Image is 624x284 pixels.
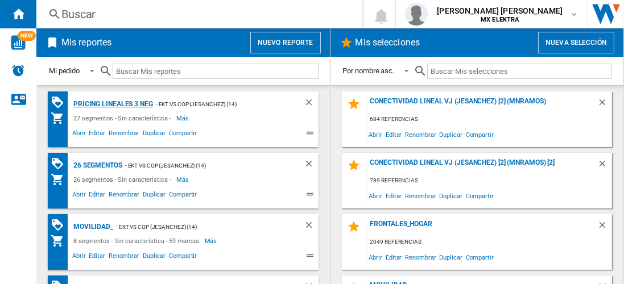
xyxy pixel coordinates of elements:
[367,249,385,265] span: Abrir
[88,250,107,264] span: Editar
[177,173,191,186] span: Más
[597,158,612,174] div: Borrar
[153,97,281,111] div: - EKT vs Cop (jesanchez) (14)
[71,250,88,264] span: Abrir
[107,128,141,141] span: Renombrar
[11,64,25,77] img: alerts-logo.svg
[597,220,612,235] div: Borrar
[205,234,219,248] span: Más
[367,112,613,127] div: 684 referencias
[438,188,464,203] span: Duplicar
[464,249,495,265] span: Compartir
[367,174,613,188] div: 789 referencias
[353,32,423,53] h2: Mis selecciones
[141,250,167,264] span: Duplicar
[403,249,437,265] span: Renombrar
[304,97,319,111] div: Borrar
[107,189,141,203] span: Renombrar
[113,220,280,234] div: - EKT vs Cop (jesanchez) (14)
[367,158,598,174] div: Conectividad Lineal vj (jesanchez) [2] (mnramos) [2]
[59,32,114,53] h2: Mis reportes
[51,218,71,232] div: Matriz de PROMOCIONES
[51,111,71,125] div: Mi colección
[71,173,177,186] div: 26 segmentos - Sin característica -
[438,249,464,265] span: Duplicar
[367,97,598,112] div: Conectividad Lineal vj (jesanchez) [2] (mnramos)
[343,66,395,75] div: Por nombre asc.
[51,157,71,171] div: Matriz de PROMOCIONES
[71,111,177,125] div: 27 segmentos - Sin característica -
[71,220,113,234] div: MOVILIDAD_
[250,32,321,53] button: Nuevo reporte
[167,250,199,264] span: Compartir
[49,66,80,75] div: Mi pedido
[177,111,191,125] span: Más
[403,127,437,142] span: Renombrar
[367,235,613,249] div: 2049 referencias
[167,189,199,203] span: Compartir
[304,220,319,234] div: Borrar
[464,127,495,142] span: Compartir
[367,127,385,142] span: Abrir
[141,128,167,141] span: Duplicar
[438,127,464,142] span: Duplicar
[71,128,88,141] span: Abrir
[167,128,199,141] span: Compartir
[437,5,563,16] span: [PERSON_NAME] [PERSON_NAME]
[405,3,428,26] img: profile.jpg
[384,249,403,265] span: Editar
[18,31,36,41] span: NEW
[427,64,612,79] input: Buscar Mis selecciones
[51,95,71,110] div: Matriz de PROMOCIONES
[71,97,153,111] div: Pricing lineales 3 neg
[597,97,612,112] div: Borrar
[88,128,107,141] span: Editar
[141,189,167,203] span: Duplicar
[107,250,141,264] span: Renombrar
[384,188,403,203] span: Editar
[88,189,107,203] span: Editar
[367,220,598,235] div: FRONTALES_HOGAR
[61,6,333,22] div: Buscar
[403,188,437,203] span: Renombrar
[11,35,26,50] img: wise-card.svg
[367,188,385,203] span: Abrir
[71,189,88,203] span: Abrir
[51,173,71,186] div: Mi colección
[51,234,71,248] div: Mi colección
[71,158,122,173] div: 26 segmentos
[481,16,519,23] b: MX ELEKTRA
[304,158,319,173] div: Borrar
[384,127,403,142] span: Editar
[538,32,614,53] button: Nueva selección
[464,188,495,203] span: Compartir
[113,64,318,79] input: Buscar Mis reportes
[71,234,205,248] div: 8 segmentos - Sin característica - 59 marcas
[122,158,281,173] div: - EKT vs Cop (jesanchez) (14)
